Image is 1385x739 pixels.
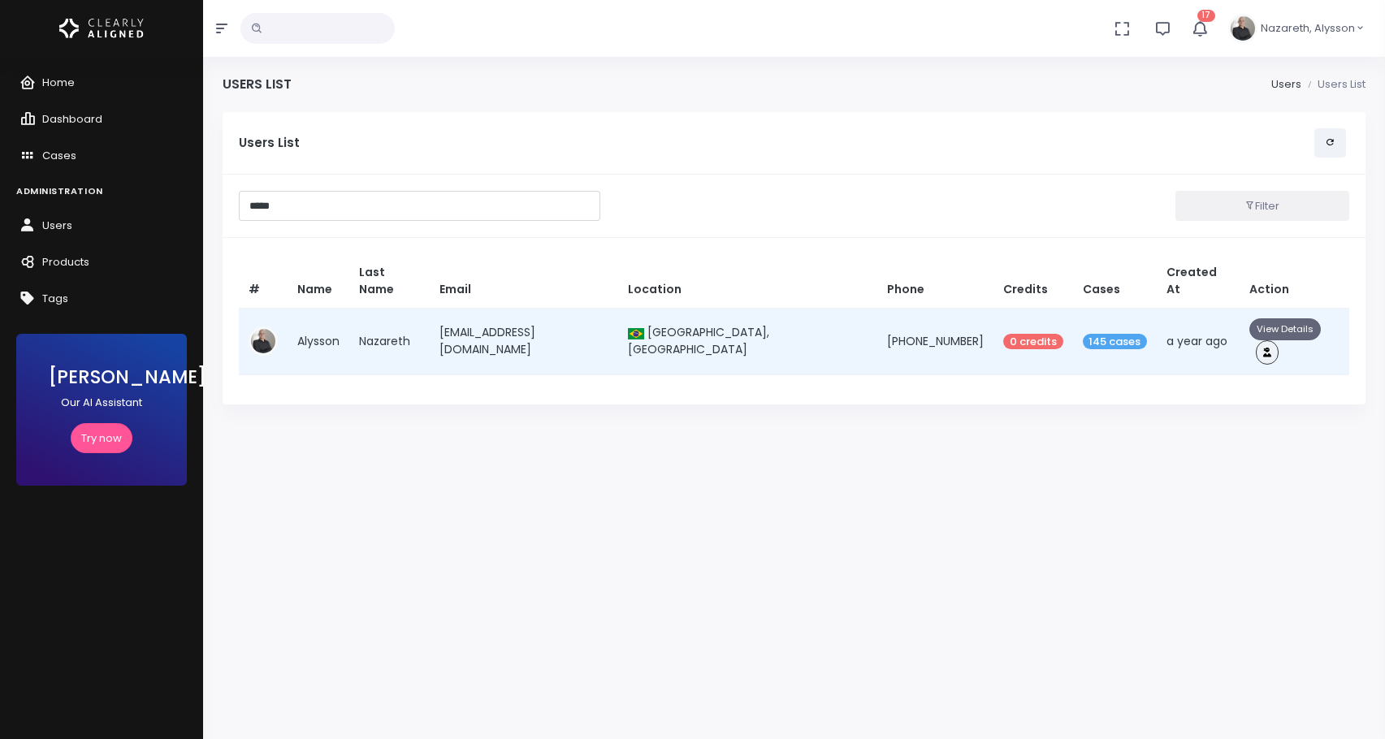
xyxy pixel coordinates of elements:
[349,254,430,309] th: Last Name
[223,76,292,92] h4: Users List
[1073,254,1158,309] th: Cases
[42,218,72,233] span: Users
[239,254,288,309] th: #
[42,291,68,306] span: Tags
[49,366,154,388] h3: [PERSON_NAME]
[1271,76,1301,92] a: Users
[349,309,430,374] td: Nazareth
[877,254,993,309] th: Phone
[1157,254,1240,309] th: Created At
[42,148,76,163] span: Cases
[42,254,89,270] span: Products
[1175,191,1350,221] button: Filter
[430,309,618,374] td: [EMAIL_ADDRESS][DOMAIN_NAME]
[249,326,278,356] img: Header Avatar
[430,254,618,309] th: Email
[1003,334,1063,350] span: 0 credits
[42,75,75,90] span: Home
[239,136,1314,150] h5: Users List
[1261,20,1355,37] span: Nazareth, Alysson
[1301,76,1366,93] li: Users List
[42,111,102,127] span: Dashboard
[628,328,644,339] img: br.svg
[1197,10,1215,22] span: 17
[1083,334,1148,350] span: 145 cases
[1249,318,1321,340] button: View Details
[993,254,1073,309] th: Credits
[877,309,993,374] td: [PHONE_NUMBER]
[49,395,154,411] p: Our AI Assistant
[618,254,877,309] th: Location
[1157,309,1240,374] td: a year ago
[71,423,132,453] a: Try now
[288,309,349,374] td: Alysson
[1240,254,1349,309] th: Action
[59,11,144,45] img: Logo Horizontal
[288,254,349,309] th: Name
[618,309,877,374] td: [GEOGRAPHIC_DATA], [GEOGRAPHIC_DATA]
[1228,14,1257,43] img: Header Avatar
